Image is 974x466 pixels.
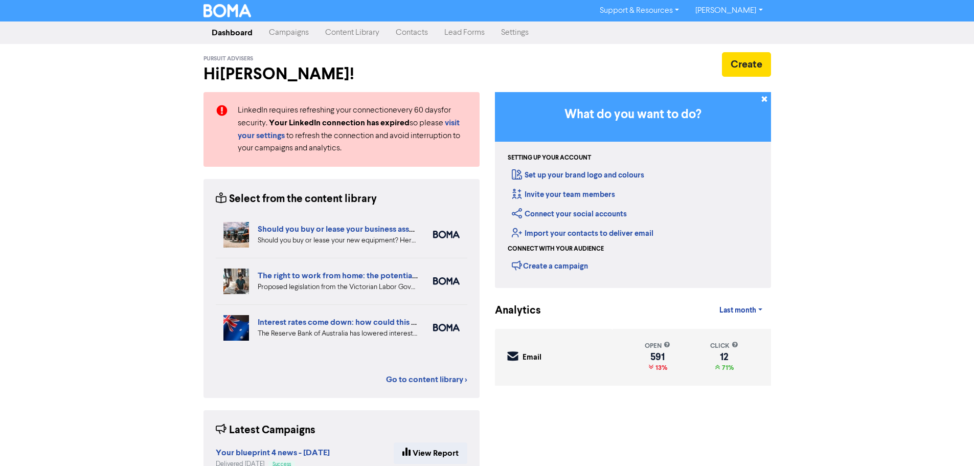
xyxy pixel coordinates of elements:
[508,245,604,254] div: Connect with your audience
[230,104,475,154] div: LinkedIn requires refreshing your connection every 60 days for security. so please to refresh the...
[258,317,522,327] a: Interest rates come down: how could this affect your business finances?
[203,55,253,62] span: Pursuit Advisers
[436,23,493,43] a: Lead Forms
[512,170,644,180] a: Set up your brand logo and colours
[433,324,460,331] img: boma
[203,64,480,84] h2: Hi [PERSON_NAME] !
[495,92,771,288] div: Getting Started in BOMA
[433,231,460,238] img: boma_accounting
[216,449,330,457] a: Your blueprint 4 news - [DATE]
[388,23,436,43] a: Contacts
[216,423,315,438] div: Latest Campaigns
[508,153,591,163] div: Setting up your account
[512,258,588,273] div: Create a campaign
[722,52,771,77] button: Create
[653,364,667,372] span: 13%
[592,3,687,19] a: Support & Resources
[386,373,467,386] a: Go to content library >
[216,448,330,458] strong: Your blueprint 4 news - [DATE]
[510,107,756,122] h3: What do you want to do?
[216,191,377,207] div: Select from the content library
[317,23,388,43] a: Content Library
[687,3,771,19] a: [PERSON_NAME]
[720,364,734,372] span: 71%
[203,4,252,17] img: BOMA Logo
[258,271,563,281] a: The right to work from home: the potential impact for your employees and business
[258,235,418,246] div: Should you buy or lease your new equipment? Here are some pros and cons of each. We also can revi...
[261,23,317,43] a: Campaigns
[258,224,424,234] a: Should you buy or lease your business assets?
[238,119,460,140] a: visit your settings
[923,417,974,466] iframe: Chat Widget
[269,118,410,128] strong: Your LinkedIn connection has expired
[710,341,738,351] div: click
[394,442,467,464] a: View Report
[512,209,627,219] a: Connect your social accounts
[433,277,460,285] img: boma
[258,328,418,339] div: The Reserve Bank of Australia has lowered interest rates. What does a drop in interest rates mean...
[258,282,418,293] div: Proposed legislation from the Victorian Labor Government could offer your employees the right to ...
[645,341,670,351] div: open
[711,300,771,321] a: Last month
[523,352,541,364] div: Email
[203,23,261,43] a: Dashboard
[645,353,670,361] div: 591
[512,190,615,199] a: Invite your team members
[495,303,528,319] div: Analytics
[493,23,537,43] a: Settings
[710,353,738,361] div: 12
[719,306,756,315] span: Last month
[512,229,653,238] a: Import your contacts to deliver email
